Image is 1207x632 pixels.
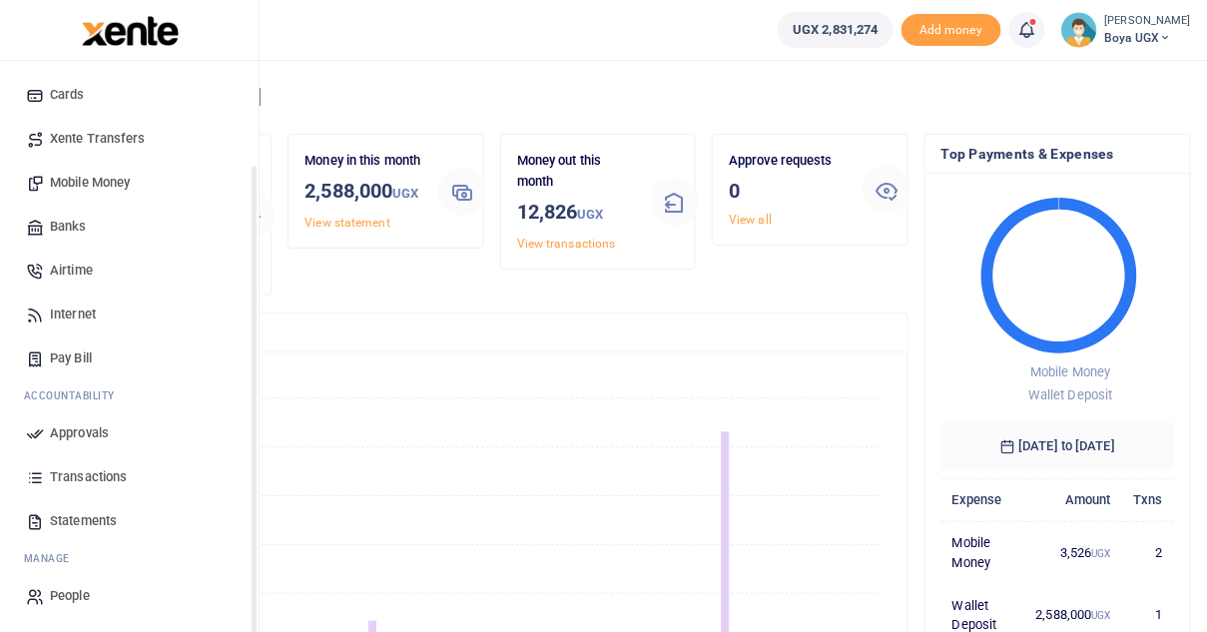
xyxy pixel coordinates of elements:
th: Amount [1025,479,1123,522]
span: Banks [50,217,87,237]
span: People [50,586,90,606]
small: UGX [392,186,418,201]
span: Transactions [50,467,127,487]
li: Wallet ballance [770,12,901,48]
span: Mobile Money [50,173,130,193]
a: View transactions [517,237,616,251]
small: UGX [1092,610,1111,621]
span: Airtime [50,261,93,281]
a: View all [729,213,772,227]
h6: [DATE] to [DATE] [941,422,1174,470]
td: 3,526 [1025,522,1123,584]
span: Add money [902,14,1001,47]
small: [PERSON_NAME] [1105,13,1191,30]
span: Pay Bill [50,348,92,368]
span: Wallet Deposit [1028,387,1112,402]
span: Statements [50,511,117,531]
a: Mobile Money [16,161,243,205]
a: Cards [16,73,243,117]
a: Add money [902,21,1001,36]
li: Toup your wallet [902,14,1001,47]
span: anage [34,551,71,566]
span: Internet [50,305,96,324]
th: Txns [1122,479,1174,522]
img: logo-large [82,16,179,46]
td: 2 [1122,522,1174,584]
p: Money out this month [517,151,635,193]
span: Cards [50,85,85,105]
a: Transactions [16,455,243,499]
li: Ac [16,380,243,411]
a: logo-small logo-large logo-large [80,22,179,37]
a: View statement [304,216,389,230]
span: Xente Transfers [50,129,146,149]
img: profile-user [1061,12,1097,48]
small: UGX [577,207,603,222]
h3: 2,588,000 [304,176,422,209]
th: Expense [941,479,1025,522]
p: Approve requests [729,151,847,172]
p: Money in this month [304,151,422,172]
span: Mobile Money [1030,364,1110,379]
a: profile-user [PERSON_NAME] Boya UGX [1061,12,1191,48]
a: Pay Bill [16,336,243,380]
span: countability [39,388,115,403]
td: Mobile Money [941,522,1025,584]
h3: 12,826 [517,197,635,230]
a: Airtime [16,249,243,293]
small: UGX [1092,548,1111,559]
a: Xente Transfers [16,117,243,161]
h3: 0 [729,176,847,206]
a: UGX 2,831,274 [778,12,893,48]
span: UGX 2,831,274 [793,20,878,40]
span: Approvals [50,423,109,443]
a: Statements [16,499,243,543]
h4: Transactions Overview [93,321,892,343]
a: Approvals [16,411,243,455]
a: Banks [16,205,243,249]
h4: Top Payments & Expenses [941,143,1174,165]
span: Boya UGX [1105,29,1191,47]
h4: Hello [PERSON_NAME] [76,86,1191,108]
li: M [16,543,243,574]
a: People [16,574,243,618]
a: Internet [16,293,243,336]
